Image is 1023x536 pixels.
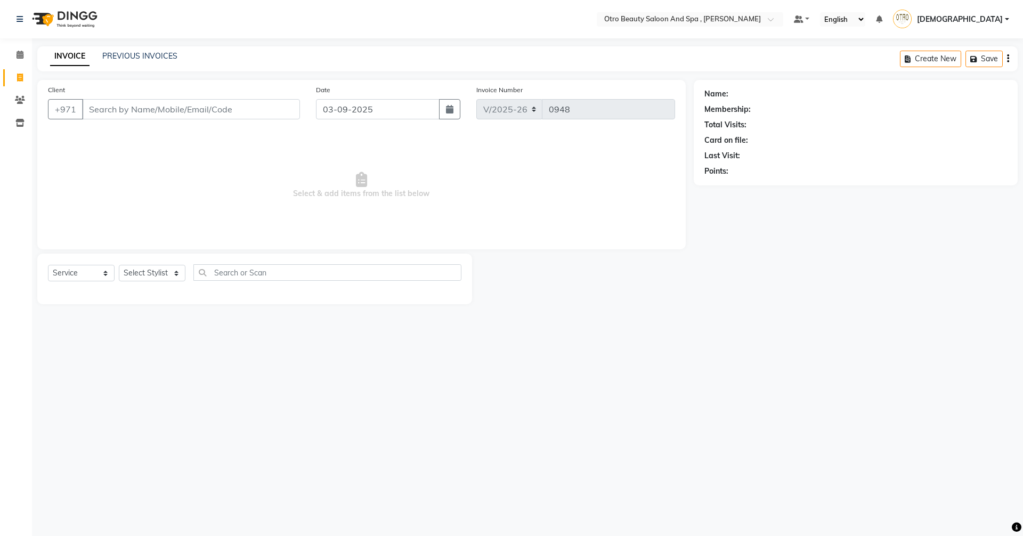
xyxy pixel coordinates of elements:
[704,150,740,161] div: Last Visit:
[476,85,523,95] label: Invoice Number
[704,135,748,146] div: Card on file:
[48,99,83,119] button: +971
[704,119,746,131] div: Total Visits:
[316,85,330,95] label: Date
[82,99,300,119] input: Search by Name/Mobile/Email/Code
[48,132,675,239] span: Select & add items from the list below
[917,14,1003,25] span: [DEMOGRAPHIC_DATA]
[27,4,100,34] img: logo
[50,47,90,66] a: INVOICE
[893,10,912,28] img: Sunita
[704,88,728,100] div: Name:
[102,51,177,61] a: PREVIOUS INVOICES
[704,166,728,177] div: Points:
[48,85,65,95] label: Client
[900,51,961,67] button: Create New
[965,51,1003,67] button: Save
[704,104,751,115] div: Membership:
[193,264,461,281] input: Search or Scan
